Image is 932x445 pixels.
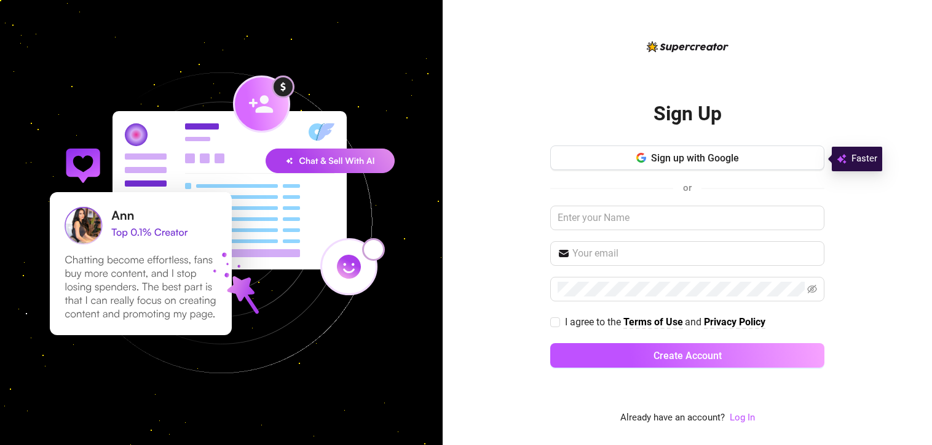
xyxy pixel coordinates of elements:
a: Log In [730,412,755,423]
img: logo-BBDzfeDw.svg [647,41,729,52]
button: Create Account [550,343,824,368]
a: Log In [730,411,755,425]
a: Privacy Policy [704,316,765,329]
img: signup-background-D0MIrEPF.svg [9,10,434,435]
h2: Sign Up [654,101,722,126]
img: svg%3e [837,152,847,166]
span: and [685,316,704,328]
span: Already have an account? [620,411,725,425]
span: eye-invisible [807,284,817,294]
button: Sign up with Google [550,145,824,170]
a: Terms of Use [623,316,683,329]
span: Create Account [654,350,722,362]
span: Faster [851,152,877,166]
input: Your email [572,246,817,261]
span: I agree to the [565,316,623,328]
strong: Terms of Use [623,316,683,328]
input: Enter your Name [550,206,824,230]
span: Sign up with Google [651,152,739,164]
strong: Privacy Policy [704,316,765,328]
span: or [683,182,692,193]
